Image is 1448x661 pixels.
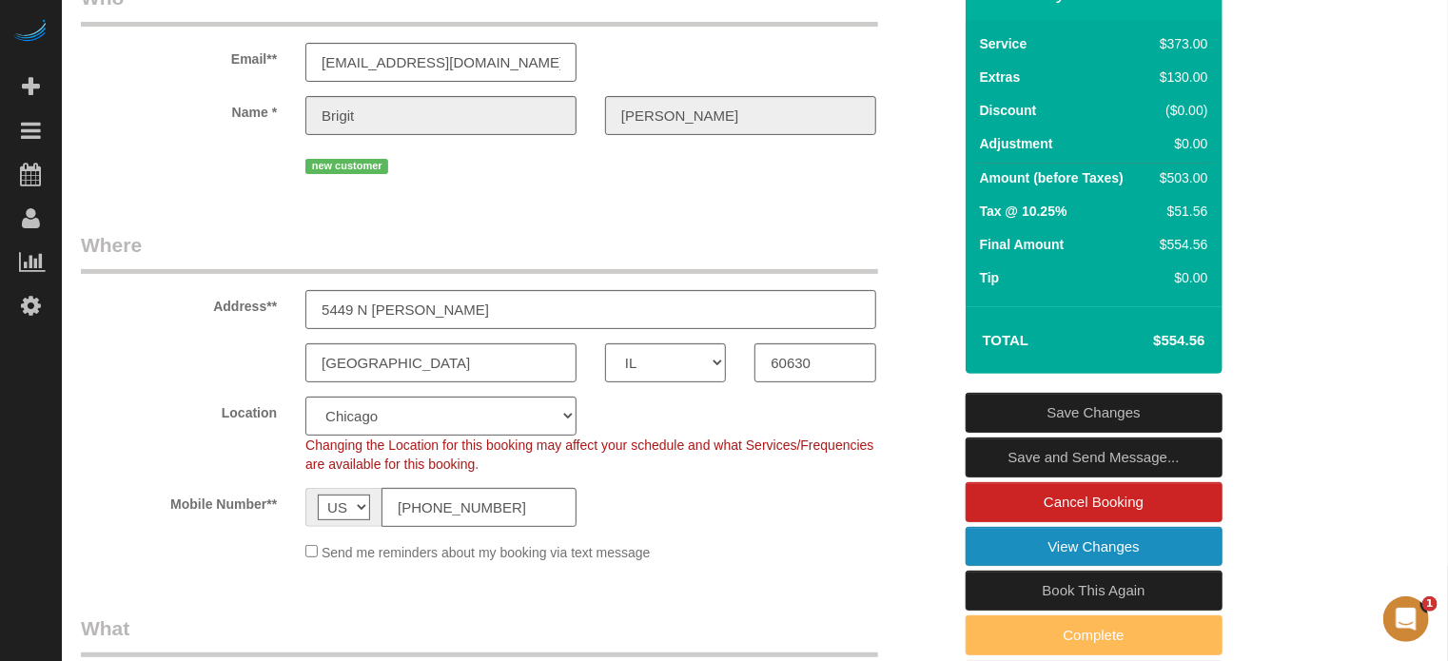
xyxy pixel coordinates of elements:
label: Name * [67,96,291,122]
div: $0.00 [1152,134,1207,153]
legend: Where [81,231,878,274]
h4: $554.56 [1096,333,1204,349]
iframe: Intercom live chat [1383,596,1429,642]
span: Changing the Location for this booking may affect your schedule and what Services/Frequencies are... [305,437,873,472]
a: View Changes [966,527,1223,567]
label: Final Amount [980,235,1065,254]
input: Last Name** [605,96,876,135]
label: Adjustment [980,134,1053,153]
span: new customer [305,159,388,174]
label: Mobile Number** [67,488,291,514]
div: $130.00 [1152,68,1207,87]
a: Save Changes [966,393,1223,433]
span: 1 [1422,596,1438,612]
strong: Total [983,332,1029,348]
label: Discount [980,101,1037,120]
label: Tip [980,268,1000,287]
legend: What [81,614,878,657]
label: Tax @ 10.25% [980,202,1067,221]
div: $554.56 [1152,235,1207,254]
label: Location [67,397,291,422]
a: Save and Send Message... [966,437,1223,477]
div: ($0.00) [1152,101,1207,120]
input: Zip Code** [754,343,875,382]
div: $503.00 [1152,168,1207,187]
div: $373.00 [1152,34,1207,53]
label: Amount (before Taxes) [980,168,1124,187]
a: Cancel Booking [966,482,1223,522]
input: First Name** [305,96,577,135]
span: Send me reminders about my booking via text message [322,545,651,560]
div: $51.56 [1152,202,1207,221]
label: Extras [980,68,1021,87]
label: Service [980,34,1027,53]
input: Mobile Number** [382,488,577,527]
img: Automaid Logo [11,19,49,46]
div: $0.00 [1152,268,1207,287]
a: Book This Again [966,571,1223,611]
